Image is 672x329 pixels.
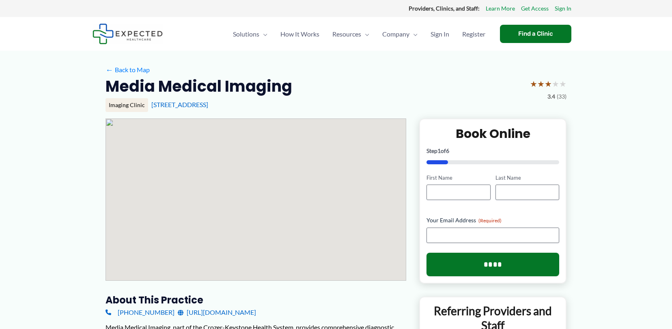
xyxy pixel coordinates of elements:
span: 1 [437,147,441,154]
h3: About this practice [106,294,406,306]
span: Sign In [431,20,449,48]
span: ★ [545,76,552,91]
span: Menu Toggle [409,20,418,48]
span: Company [382,20,409,48]
label: First Name [426,174,490,182]
span: 3.4 [547,91,555,102]
a: Find a Clinic [500,25,571,43]
a: Sign In [555,3,571,14]
img: Expected Healthcare Logo - side, dark font, small [93,24,163,44]
span: ★ [537,76,545,91]
span: How It Works [280,20,319,48]
span: (33) [557,91,566,102]
span: ★ [559,76,566,91]
a: [PHONE_NUMBER] [106,306,174,318]
label: Last Name [495,174,559,182]
span: Resources [332,20,361,48]
span: Register [462,20,485,48]
a: Get Access [521,3,549,14]
a: Learn More [486,3,515,14]
label: Your Email Address [426,216,559,224]
span: ★ [530,76,537,91]
span: ★ [552,76,559,91]
a: [STREET_ADDRESS] [151,101,208,108]
p: Step of [426,148,559,154]
a: Register [456,20,492,48]
nav: Primary Site Navigation [226,20,492,48]
span: Menu Toggle [259,20,267,48]
span: ← [106,66,113,73]
span: Solutions [233,20,259,48]
a: [URL][DOMAIN_NAME] [178,306,256,318]
span: Menu Toggle [361,20,369,48]
a: How It Works [274,20,326,48]
div: Imaging Clinic [106,98,148,112]
a: SolutionsMenu Toggle [226,20,274,48]
a: Sign In [424,20,456,48]
strong: Providers, Clinics, and Staff: [409,5,480,12]
h2: Book Online [426,126,559,142]
a: ←Back to Map [106,64,150,76]
h2: Media Medical Imaging [106,76,292,96]
a: ResourcesMenu Toggle [326,20,376,48]
span: (Required) [478,217,502,224]
a: CompanyMenu Toggle [376,20,424,48]
span: 6 [446,147,449,154]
